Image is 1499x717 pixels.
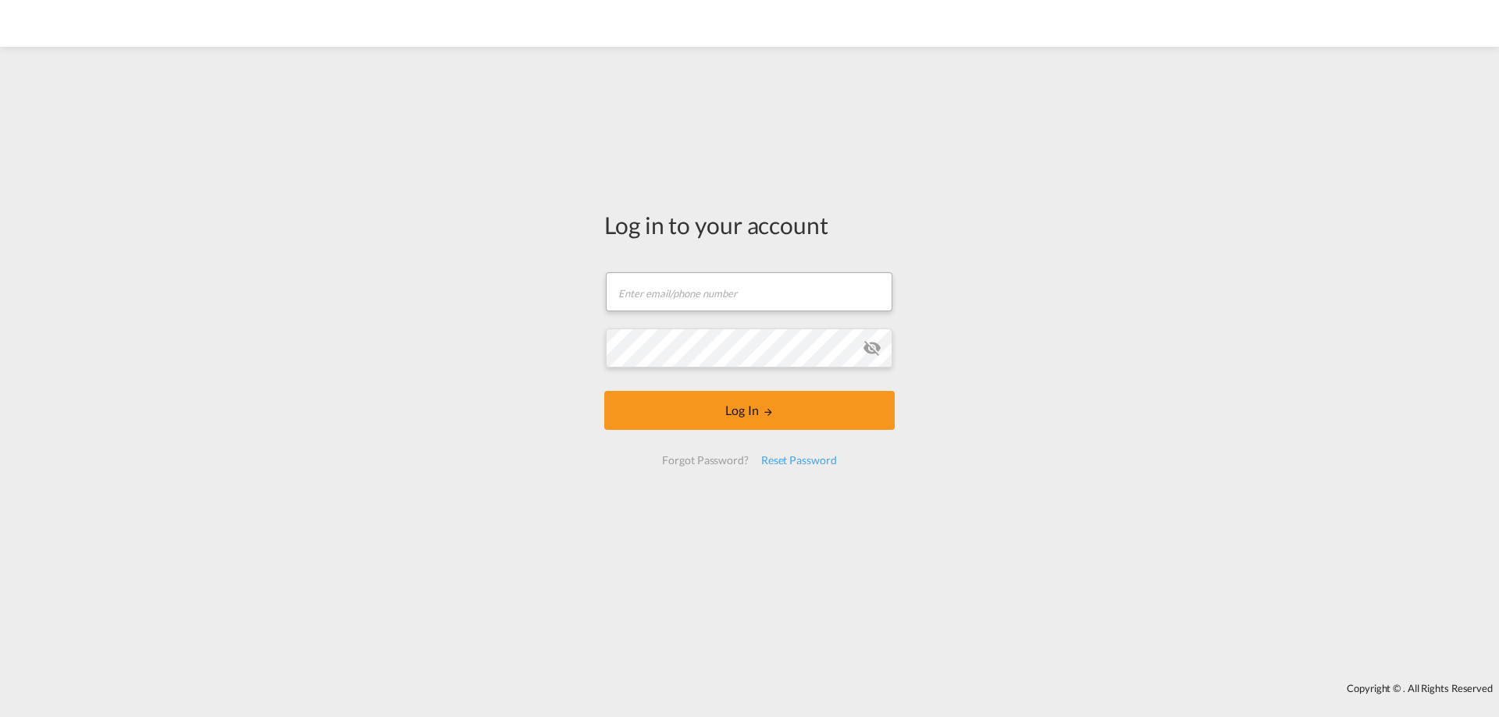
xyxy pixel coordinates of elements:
input: Enter email/phone number [606,272,892,311]
div: Forgot Password? [656,446,754,474]
div: Reset Password [755,446,843,474]
div: Log in to your account [604,208,895,241]
button: LOGIN [604,391,895,430]
md-icon: icon-eye-off [863,339,881,357]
